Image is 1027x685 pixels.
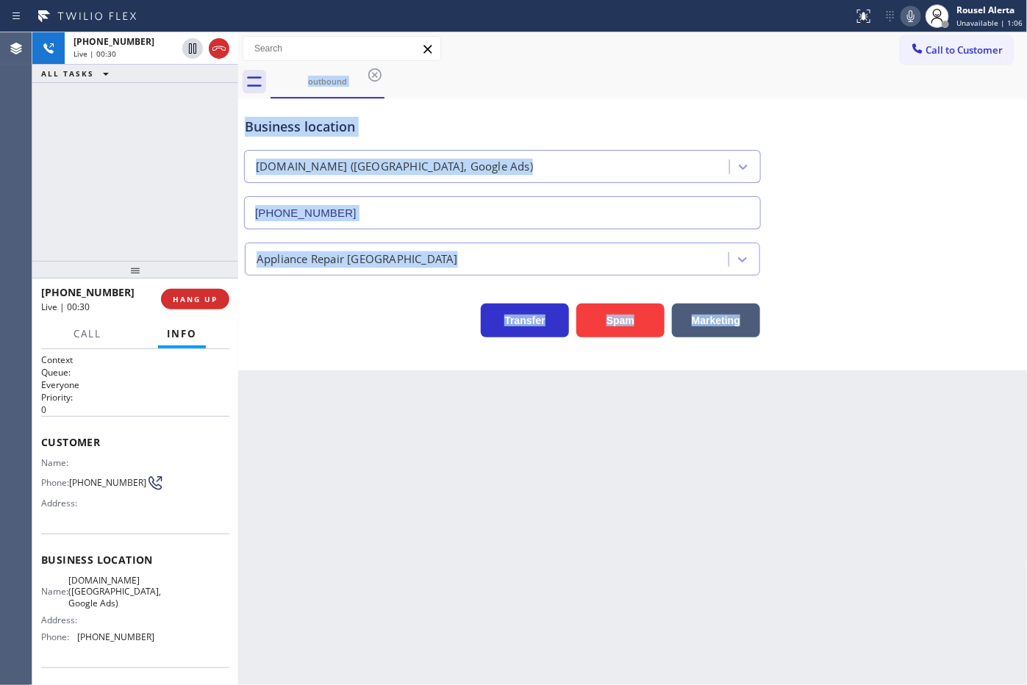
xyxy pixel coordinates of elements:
span: Phone: [41,631,77,642]
div: Appliance Repair [GEOGRAPHIC_DATA] [257,251,458,268]
span: Name: [41,457,80,468]
span: Live | 00:30 [41,301,90,313]
button: Hold Customer [182,38,203,59]
span: Customer [41,435,229,449]
input: Search [243,37,440,60]
div: Business location [245,117,760,137]
span: Call [74,327,101,340]
span: Name: [41,586,68,597]
div: outbound [272,76,383,87]
span: Business location [41,553,229,567]
button: Spam [576,304,665,337]
button: Marketing [672,304,760,337]
span: Info [167,327,197,340]
h2: Queue: [41,366,229,379]
h1: Context [41,354,229,366]
span: [PHONE_NUMBER] [69,477,146,488]
button: ALL TASKS [32,65,124,82]
span: [DOMAIN_NAME] ([GEOGRAPHIC_DATA], Google Ads) [68,575,161,609]
input: Phone Number [244,196,761,229]
h2: Priority: [41,391,229,404]
button: Hang up [209,38,229,59]
span: Address: [41,614,80,625]
button: Info [158,320,206,348]
p: 0 [41,404,229,416]
span: Call to Customer [926,43,1003,57]
div: [DOMAIN_NAME] ([GEOGRAPHIC_DATA], Google Ads) [256,159,533,176]
span: ALL TASKS [41,68,94,79]
button: HANG UP [161,289,229,309]
p: Everyone [41,379,229,391]
span: Unavailable | 1:06 [956,18,1023,28]
button: Call [65,320,110,348]
span: [PHONE_NUMBER] [41,285,135,299]
span: HANG UP [173,294,218,304]
span: Address: [41,498,80,509]
span: [PHONE_NUMBER] [74,35,154,48]
span: [PHONE_NUMBER] [77,631,154,642]
span: Live | 00:30 [74,49,116,59]
span: Phone: [41,477,69,488]
button: Call to Customer [901,36,1013,64]
button: Mute [901,6,921,26]
button: Transfer [481,304,569,337]
div: Rousel Alerta [956,4,1023,16]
